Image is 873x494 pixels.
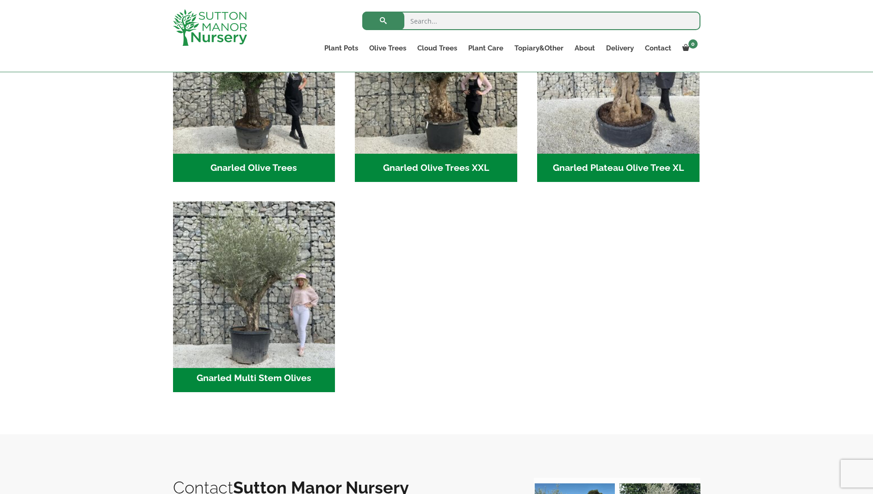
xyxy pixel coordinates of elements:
[688,39,698,49] span: 0
[319,42,364,55] a: Plant Pots
[173,364,335,393] h2: Gnarled Multi Stem Olives
[364,42,412,55] a: Olive Trees
[601,42,639,55] a: Delivery
[463,42,509,55] a: Plant Care
[537,154,700,182] h2: Gnarled Plateau Olive Tree XL
[677,42,700,55] a: 0
[173,201,335,392] a: Visit product category Gnarled Multi Stem Olives
[509,42,569,55] a: Topiary&Other
[173,9,247,46] img: logo
[173,154,335,182] h2: Gnarled Olive Trees
[169,198,339,368] img: Gnarled Multi Stem Olives
[639,42,677,55] a: Contact
[362,12,700,30] input: Search...
[355,154,517,182] h2: Gnarled Olive Trees XXL
[412,42,463,55] a: Cloud Trees
[569,42,601,55] a: About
